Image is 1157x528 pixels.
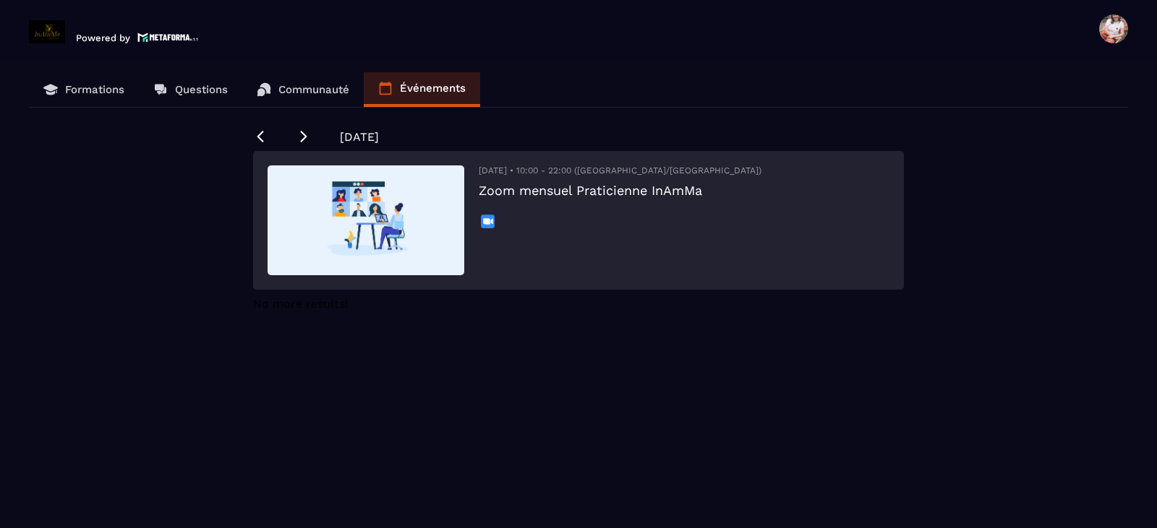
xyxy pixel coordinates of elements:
img: logo [137,31,198,43]
span: [DATE] • 10:00 - 22:00 ([GEOGRAPHIC_DATA]/[GEOGRAPHIC_DATA]) [479,165,761,176]
p: Questions [175,83,228,96]
a: Événements [364,72,480,107]
a: Formations [29,72,139,107]
a: Questions [139,72,242,107]
img: default event img [268,165,464,275]
img: logo-branding [29,20,65,43]
p: Communauté [278,83,349,96]
a: Communauté [242,72,364,107]
span: No more results! [253,297,348,311]
p: Powered by [76,33,130,43]
p: Formations [65,83,124,96]
h3: Zoom mensuel Praticienne InAmMa [479,183,761,198]
p: Événements [400,82,466,95]
span: [DATE] [340,130,379,144]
